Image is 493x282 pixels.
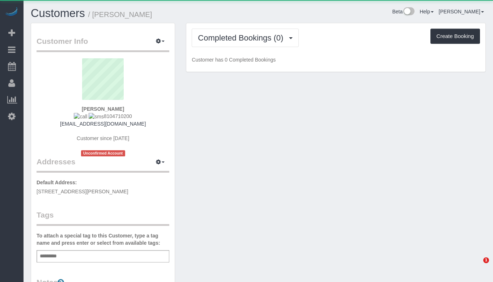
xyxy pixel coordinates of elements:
legend: Customer Info [37,36,169,52]
a: Help [420,9,434,14]
label: Default Address: [37,179,77,186]
button: Create Booking [430,29,480,44]
strong: [PERSON_NAME] [82,106,124,112]
span: [STREET_ADDRESS][PERSON_NAME] [37,189,128,194]
iframe: Intercom live chat [468,257,486,275]
a: [PERSON_NAME] [439,9,484,14]
span: 8104710200 [74,113,132,119]
a: Beta [392,9,415,14]
a: Customers [31,7,85,20]
span: Unconfirmed Account [81,150,125,156]
img: call [74,113,87,120]
a: [EMAIL_ADDRESS][DOMAIN_NAME] [60,121,146,127]
img: sms [89,113,104,120]
span: 1 [483,257,489,263]
img: New interface [403,7,415,17]
img: Automaid Logo [4,7,19,17]
p: Customer has 0 Completed Bookings [192,56,480,63]
label: To attach a special tag to this Customer, type a tag name and press enter or select from availabl... [37,232,169,247]
span: Completed Bookings (0) [198,33,287,42]
small: / [PERSON_NAME] [88,10,152,18]
legend: Tags [37,210,169,226]
button: Completed Bookings (0) [192,29,299,47]
span: Customer since [DATE] [77,135,129,141]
